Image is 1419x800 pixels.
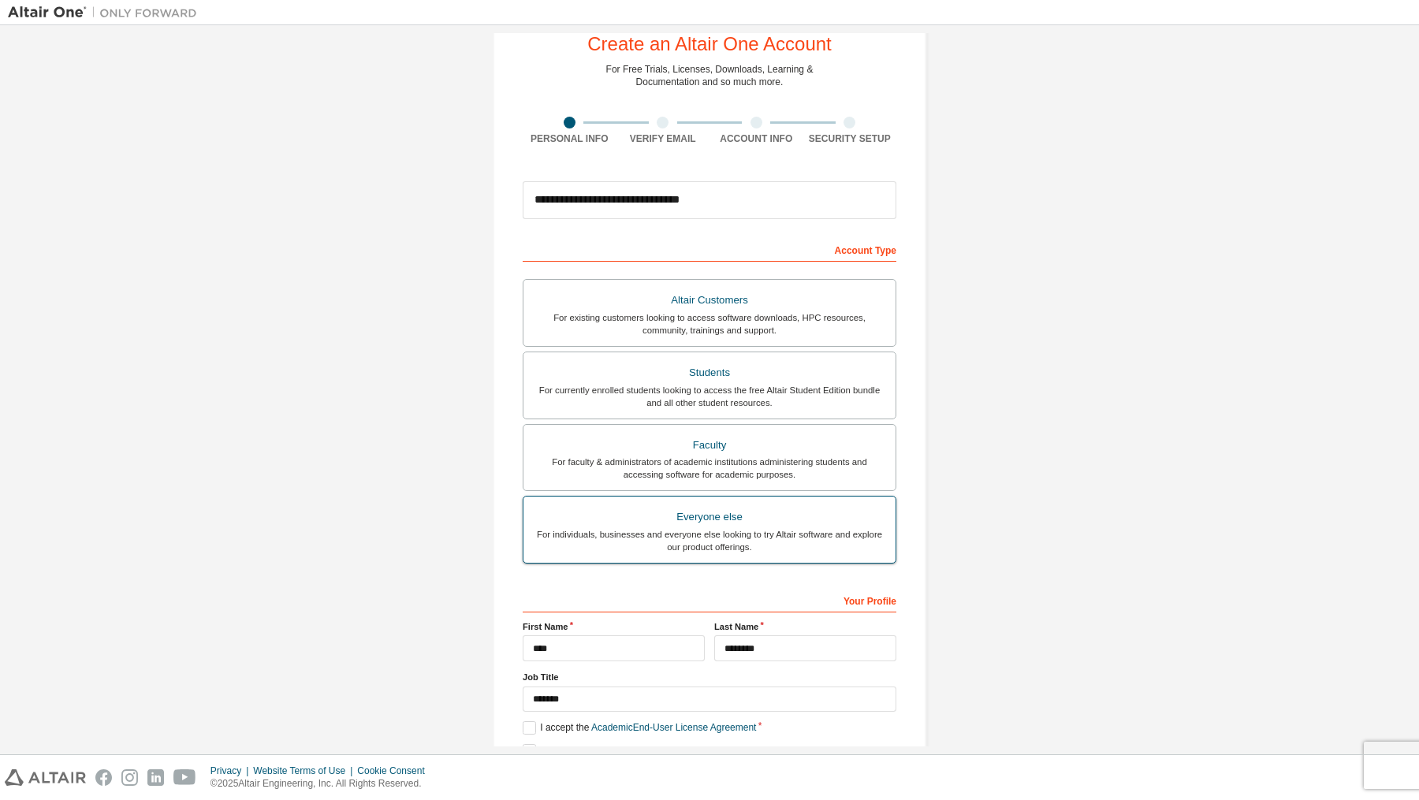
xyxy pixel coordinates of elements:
div: Account Info [709,132,803,145]
p: © 2025 Altair Engineering, Inc. All Rights Reserved. [210,777,434,791]
img: instagram.svg [121,769,138,786]
div: For faculty & administrators of academic institutions administering students and accessing softwa... [533,456,886,481]
div: Website Terms of Use [253,765,357,777]
div: Your Profile [523,587,896,612]
a: Academic End-User License Agreement [591,722,756,733]
img: altair_logo.svg [5,769,86,786]
img: youtube.svg [173,769,196,786]
div: Altair Customers [533,289,886,311]
div: For Free Trials, Licenses, Downloads, Learning & Documentation and so much more. [606,63,814,88]
div: For currently enrolled students looking to access the free Altair Student Edition bundle and all ... [533,384,886,409]
label: Job Title [523,671,896,683]
div: Faculty [533,434,886,456]
div: Personal Info [523,132,616,145]
div: Cookie Consent [357,765,434,777]
div: Privacy [210,765,253,777]
label: I would like to receive marketing emails from Altair [523,744,750,757]
img: Altair One [8,5,205,20]
div: Account Type [523,236,896,262]
div: Students [533,362,886,384]
div: Create an Altair One Account [587,35,832,54]
img: linkedin.svg [147,769,164,786]
div: Verify Email [616,132,710,145]
div: For individuals, businesses and everyone else looking to try Altair software and explore our prod... [533,528,886,553]
img: facebook.svg [95,769,112,786]
label: First Name [523,620,705,633]
div: For existing customers looking to access software downloads, HPC resources, community, trainings ... [533,311,886,337]
label: Last Name [714,620,896,633]
div: Security Setup [803,132,897,145]
div: Everyone else [533,506,886,528]
label: I accept the [523,721,756,735]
